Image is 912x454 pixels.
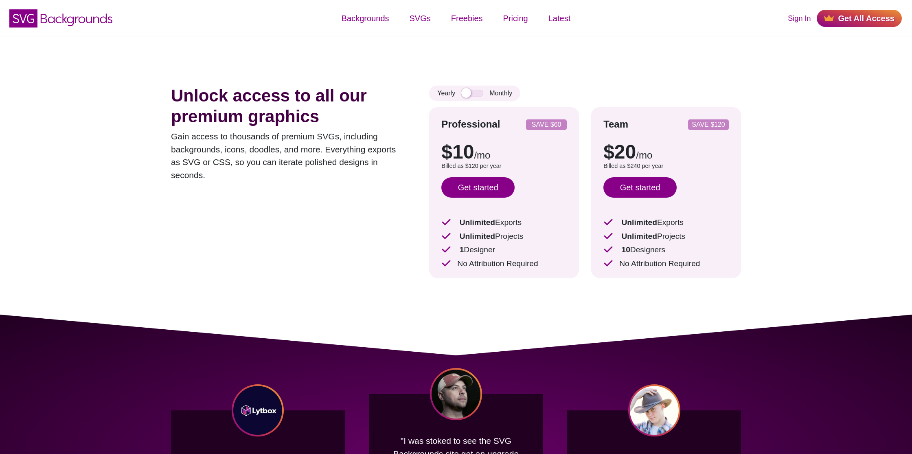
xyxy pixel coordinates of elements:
a: Backgrounds [331,6,399,31]
a: Get started [441,177,515,198]
strong: Unlimited [460,232,495,240]
a: Pricing [493,6,538,31]
p: $10 [441,142,567,162]
strong: Unlimited [621,232,657,240]
p: Billed as $240 per year [603,162,729,171]
img: Jarod Peachey headshot [628,384,680,436]
a: Get started [603,177,677,198]
p: Billed as $120 per year [441,162,567,171]
strong: Unlimited [460,218,495,227]
p: Designers [603,244,729,256]
img: Lytbox Co logo [232,384,284,436]
strong: Unlimited [621,218,657,227]
h1: Unlock access to all our premium graphics [171,86,405,127]
p: Projects [441,231,567,242]
a: Freebies [441,6,493,31]
p: No Attribution Required [441,258,567,270]
p: SAVE $120 [691,121,726,128]
p: $20 [603,142,729,162]
p: Projects [603,231,729,242]
div: Yearly Monthly [429,86,520,101]
a: Latest [538,6,581,31]
p: Gain access to thousands of premium SVGs, including backgrounds, icons, doodles, and more. Everyt... [171,130,405,181]
span: /mo [636,150,652,161]
p: Designer [441,244,567,256]
a: SVGs [399,6,441,31]
strong: Team [603,119,628,130]
p: SAVE $60 [529,121,563,128]
img: Chris Coyier headshot [430,368,482,420]
p: Exports [441,217,567,229]
span: /mo [474,150,490,161]
a: Get All Access [817,10,902,27]
a: Sign In [788,13,811,24]
strong: 1 [460,245,464,254]
strong: Professional [441,119,500,130]
p: Exports [603,217,729,229]
p: No Attribution Required [603,258,729,270]
strong: 10 [621,245,630,254]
